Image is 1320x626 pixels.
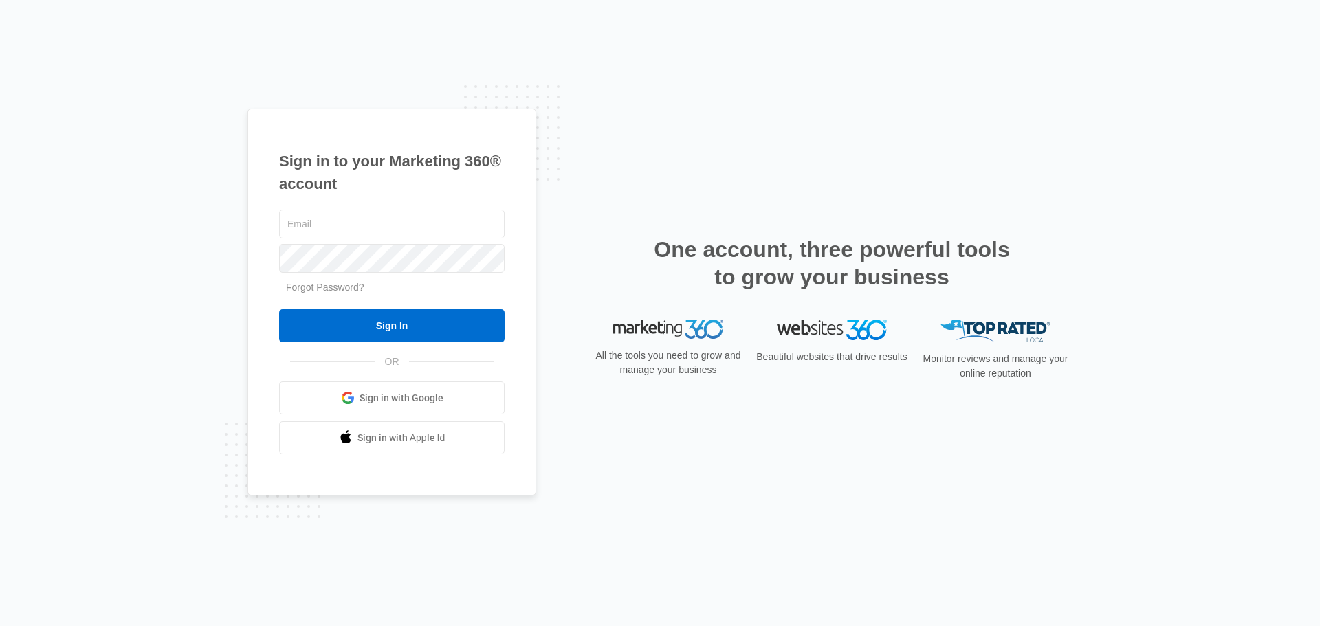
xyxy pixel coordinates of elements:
[360,391,443,405] span: Sign in with Google
[940,320,1050,342] img: Top Rated Local
[650,236,1014,291] h2: One account, three powerful tools to grow your business
[279,210,505,238] input: Email
[918,352,1072,381] p: Monitor reviews and manage your online reputation
[777,320,887,339] img: Websites 360
[279,381,505,414] a: Sign in with Google
[357,431,445,445] span: Sign in with Apple Id
[591,348,745,377] p: All the tools you need to grow and manage your business
[613,320,723,339] img: Marketing 360
[279,421,505,454] a: Sign in with Apple Id
[286,282,364,293] a: Forgot Password?
[755,350,909,364] p: Beautiful websites that drive results
[279,150,505,195] h1: Sign in to your Marketing 360® account
[375,355,409,369] span: OR
[279,309,505,342] input: Sign In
